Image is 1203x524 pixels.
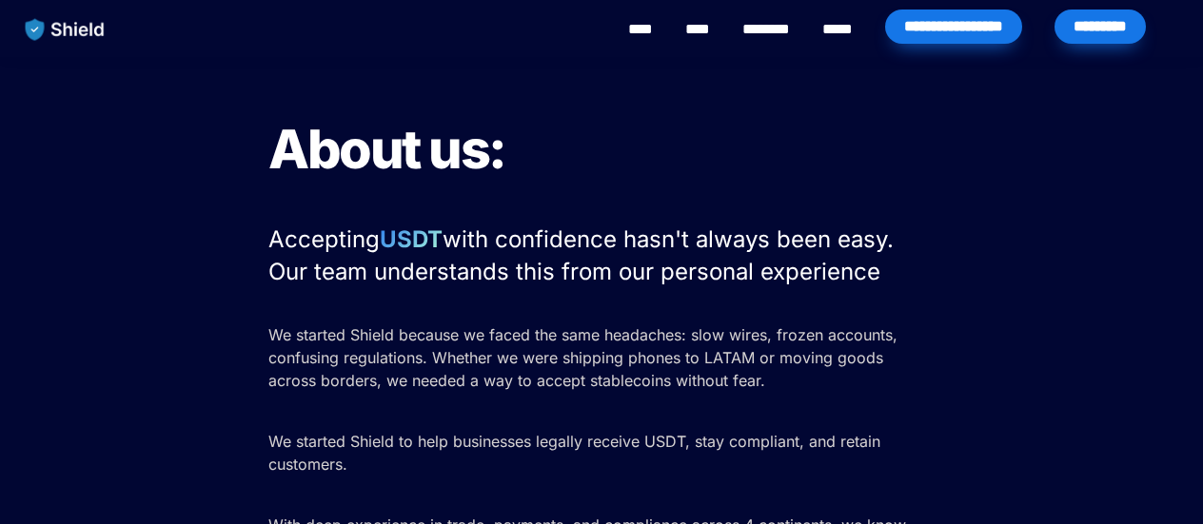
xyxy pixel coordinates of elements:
[268,432,885,474] span: We started Shield to help businesses legally receive USDT, stay compliant, and retain customers.
[268,117,505,182] span: About us:
[380,225,443,253] strong: USDT
[268,325,902,390] span: We started Shield because we faced the same headaches: slow wires, frozen accounts, confusing reg...
[268,225,380,253] span: Accepting
[16,10,114,49] img: website logo
[268,225,900,285] span: with confidence hasn't always been easy. Our team understands this from our personal experience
